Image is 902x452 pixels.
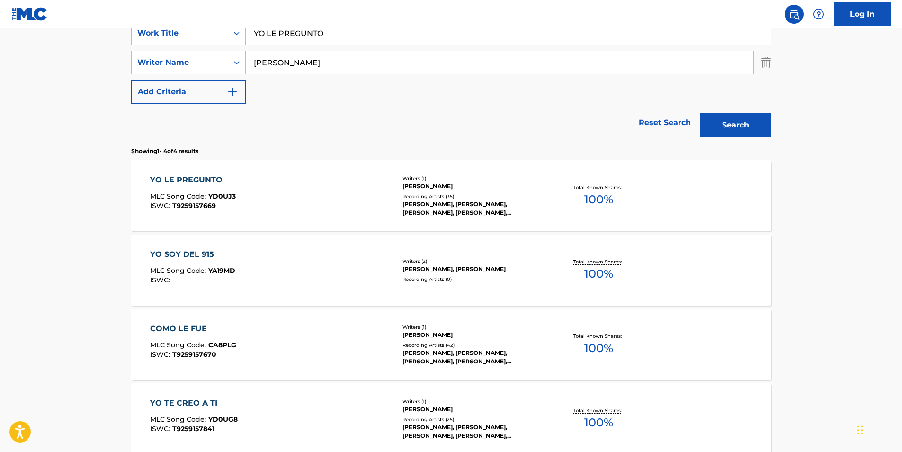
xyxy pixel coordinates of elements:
div: [PERSON_NAME], [PERSON_NAME] [402,265,545,273]
button: Add Criteria [131,80,246,104]
span: YA19MD [208,266,235,275]
div: [PERSON_NAME] [402,182,545,190]
form: Search Form [131,21,771,142]
a: COMO LE FUEMLC Song Code:CA8PLGISWC:T9259157670Writers (1)[PERSON_NAME]Recording Artists (42)[PER... [131,309,771,380]
div: [PERSON_NAME] [402,405,545,414]
div: Writers ( 2 ) [402,258,545,265]
div: YO TE CREO A TI [150,398,238,409]
span: CA8PLG [208,341,236,349]
img: help [813,9,824,20]
p: Total Known Shares: [573,184,624,191]
div: [PERSON_NAME], [PERSON_NAME], [PERSON_NAME], [PERSON_NAME], [PERSON_NAME] [402,423,545,440]
div: [PERSON_NAME] [402,331,545,339]
a: YO SOY DEL 915MLC Song Code:YA19MDISWC:Writers (2)[PERSON_NAME], [PERSON_NAME]Recording Artists (... [131,235,771,306]
div: [PERSON_NAME], [PERSON_NAME], [PERSON_NAME], [PERSON_NAME], [PERSON_NAME] [402,200,545,217]
img: 9d2ae6d4665cec9f34b9.svg [227,86,238,98]
span: ISWC : [150,350,172,359]
div: Drag [857,416,863,444]
p: Total Known Shares: [573,333,624,340]
span: MLC Song Code : [150,266,208,275]
img: search [788,9,800,20]
div: YO LE PREGUNTO [150,174,236,186]
span: ISWC : [150,201,172,210]
img: Delete Criterion [761,51,771,74]
p: Total Known Shares: [573,258,624,265]
div: [PERSON_NAME], [PERSON_NAME], [PERSON_NAME], [PERSON_NAME], [PERSON_NAME] [402,349,545,366]
span: MLC Song Code : [150,192,208,200]
span: MLC Song Code : [150,341,208,349]
div: Help [809,5,828,24]
iframe: Chat Widget [855,407,902,452]
span: 100 % [584,414,613,431]
div: Recording Artists ( 0 ) [402,276,545,283]
div: Writers ( 1 ) [402,175,545,182]
span: ISWC : [150,425,172,433]
span: T9259157669 [172,201,216,210]
img: MLC Logo [11,7,48,21]
div: Recording Artists ( 25 ) [402,416,545,423]
a: Log In [834,2,891,26]
span: T9259157670 [172,350,216,359]
div: COMO LE FUE [150,323,236,334]
p: Total Known Shares: [573,407,624,414]
span: YD0UJ3 [208,192,236,200]
span: 100 % [584,265,613,282]
span: T9259157841 [172,425,214,433]
a: Reset Search [634,112,696,133]
div: Recording Artists ( 35 ) [402,193,545,200]
span: MLC Song Code : [150,415,208,424]
a: YO LE PREGUNTOMLC Song Code:YD0UJ3ISWC:T9259157669Writers (1)[PERSON_NAME]Recording Artists (35)[... [131,160,771,231]
div: Writers ( 1 ) [402,324,545,331]
div: Work Title [137,27,223,39]
span: 100 % [584,340,613,357]
div: Recording Artists ( 42 ) [402,342,545,349]
div: Writers ( 1 ) [402,398,545,405]
div: Writer Name [137,57,223,68]
div: YO SOY DEL 915 [150,249,235,260]
a: Public Search [785,5,804,24]
span: ISWC : [150,276,172,284]
button: Search [700,113,771,137]
span: YD0UG8 [208,415,238,424]
p: Showing 1 - 4 of 4 results [131,147,198,155]
span: 100 % [584,191,613,208]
